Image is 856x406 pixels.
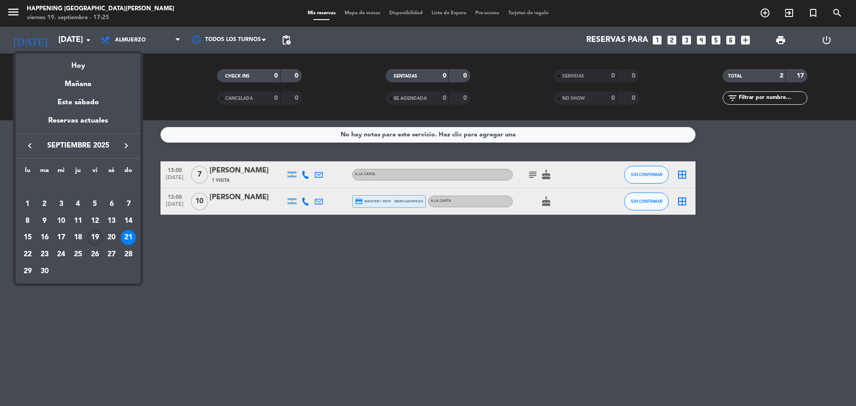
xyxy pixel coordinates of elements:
[37,213,52,229] div: 9
[22,140,38,152] button: keyboard_arrow_left
[19,165,36,179] th: lunes
[70,230,86,245] div: 18
[86,213,103,230] td: 12 de septiembre de 2025
[20,197,35,212] div: 1
[103,196,120,213] td: 6 de septiembre de 2025
[20,264,35,279] div: 29
[121,197,136,212] div: 7
[121,247,136,262] div: 28
[19,196,36,213] td: 1 de septiembre de 2025
[16,90,140,115] div: Este sábado
[16,72,140,90] div: Mañana
[103,165,120,179] th: sábado
[104,213,119,229] div: 13
[20,230,35,245] div: 15
[36,165,53,179] th: martes
[36,246,53,263] td: 23 de septiembre de 2025
[25,140,35,151] i: keyboard_arrow_left
[121,213,136,229] div: 14
[36,213,53,230] td: 9 de septiembre de 2025
[38,140,118,152] span: septiembre 2025
[19,213,36,230] td: 8 de septiembre de 2025
[36,229,53,246] td: 16 de septiembre de 2025
[104,247,119,262] div: 27
[19,263,36,280] td: 29 de septiembre de 2025
[53,213,69,229] div: 10
[104,197,119,212] div: 6
[36,263,53,280] td: 30 de septiembre de 2025
[37,247,52,262] div: 23
[20,213,35,229] div: 8
[120,246,137,263] td: 28 de septiembre de 2025
[87,230,103,245] div: 19
[16,115,140,133] div: Reservas actuales
[70,197,86,212] div: 4
[53,165,70,179] th: miércoles
[70,229,86,246] td: 18 de septiembre de 2025
[104,230,119,245] div: 20
[70,246,86,263] td: 25 de septiembre de 2025
[19,246,36,263] td: 22 de septiembre de 2025
[87,247,103,262] div: 26
[70,196,86,213] td: 4 de septiembre de 2025
[103,213,120,230] td: 13 de septiembre de 2025
[120,196,137,213] td: 7 de septiembre de 2025
[53,247,69,262] div: 24
[53,197,69,212] div: 3
[120,213,137,230] td: 14 de septiembre de 2025
[19,229,36,246] td: 15 de septiembre de 2025
[120,229,137,246] td: 21 de septiembre de 2025
[87,213,103,229] div: 12
[70,213,86,230] td: 11 de septiembre de 2025
[19,179,137,196] td: SEP.
[70,165,86,179] th: jueves
[37,230,52,245] div: 16
[37,197,52,212] div: 2
[103,246,120,263] td: 27 de septiembre de 2025
[16,53,140,72] div: Hoy
[53,246,70,263] td: 24 de septiembre de 2025
[120,165,137,179] th: domingo
[20,247,35,262] div: 22
[86,229,103,246] td: 19 de septiembre de 2025
[70,213,86,229] div: 11
[86,165,103,179] th: viernes
[53,196,70,213] td: 3 de septiembre de 2025
[70,247,86,262] div: 25
[103,229,120,246] td: 20 de septiembre de 2025
[121,230,136,245] div: 21
[37,264,52,279] div: 30
[118,140,134,152] button: keyboard_arrow_right
[86,196,103,213] td: 5 de septiembre de 2025
[36,196,53,213] td: 2 de septiembre de 2025
[53,213,70,230] td: 10 de septiembre de 2025
[53,229,70,246] td: 17 de septiembre de 2025
[121,140,132,151] i: keyboard_arrow_right
[87,197,103,212] div: 5
[86,246,103,263] td: 26 de septiembre de 2025
[53,230,69,245] div: 17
